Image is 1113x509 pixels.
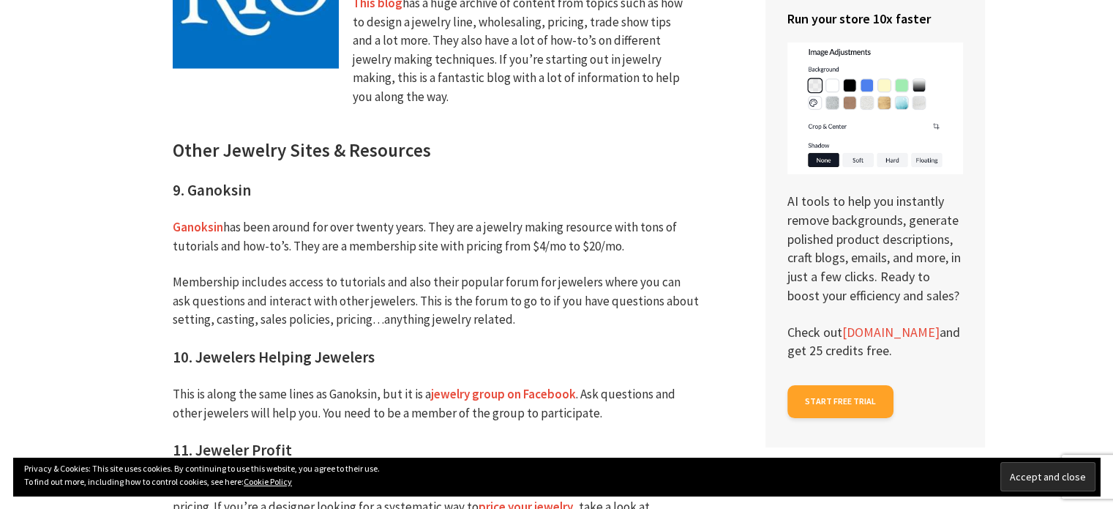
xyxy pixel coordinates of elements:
[842,324,940,341] a: [DOMAIN_NAME]
[1000,462,1095,491] input: Accept and close
[431,386,576,403] a: jewelry group on Facebook
[244,476,292,487] a: Cookie Policy
[173,385,700,423] p: This is along the same lines as Ganoksin, but it is a . Ask questions and other jewelers will hel...
[787,10,963,28] h4: Run your store 10x faster
[173,180,251,200] strong: 9. Ganoksin
[787,323,963,360] p: Check out and get 25 credits free.
[787,42,963,305] p: AI tools to help you instantly remove backgrounds, generate polished product descriptions, craft ...
[173,273,700,330] p: Membership includes access to tutorials and also their popular forum for jewelers where you can a...
[173,218,700,256] p: has been around for over twenty years. They are a jewelry making resource with tons of tutorials ...
[173,219,223,236] a: Ganoksin
[173,347,375,367] strong: 10. Jewelers Helping Jewelers
[13,458,1100,496] div: Privacy & Cookies: This site uses cookies. By continuing to use this website, you agree to their ...
[173,440,292,460] strong: 11. Jeweler Profit
[787,385,893,418] a: Start free trial
[173,138,431,162] strong: Other Jewelry Sites & Resources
